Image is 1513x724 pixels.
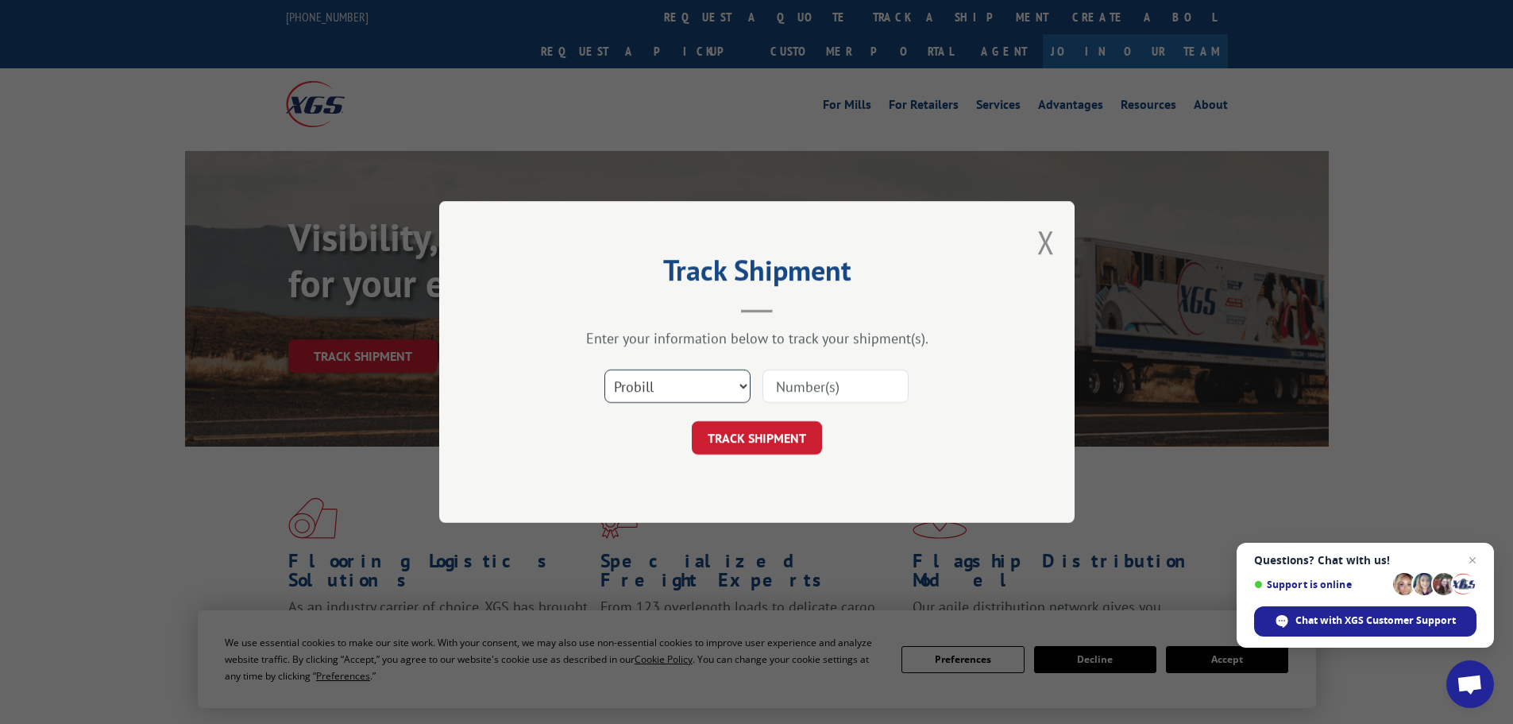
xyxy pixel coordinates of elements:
[1463,551,1482,570] span: Close chat
[519,259,995,289] h2: Track Shipment
[1254,606,1476,637] div: Chat with XGS Customer Support
[1254,554,1476,567] span: Questions? Chat with us!
[1446,660,1494,708] div: Open chat
[1037,221,1055,263] button: Close modal
[519,329,995,347] div: Enter your information below to track your shipment(s).
[762,370,909,403] input: Number(s)
[1295,614,1456,628] span: Chat with XGS Customer Support
[1254,579,1388,590] span: Support is online
[692,421,822,455] button: TRACK SHIPMENT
